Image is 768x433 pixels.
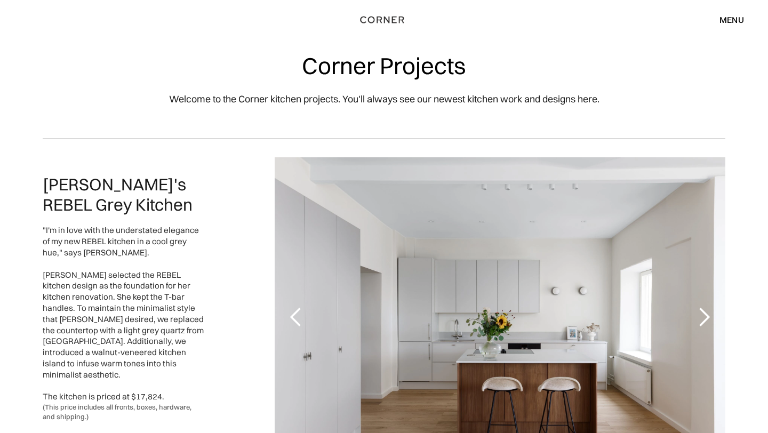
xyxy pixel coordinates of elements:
[302,53,466,78] h1: Corner Projects
[43,403,204,421] div: (This price includes all fronts, boxes, hardware, and shipping.)
[719,15,744,24] div: menu
[43,225,204,403] div: "I'm in love with the understated elegance of my new REBEL kitchen in a cool grey hue," says [PER...
[169,92,599,106] p: Welcome to the Corner kitchen projects. You'll always see our newest kitchen work and designs here.
[43,174,204,215] h2: [PERSON_NAME]'s REBEL Grey Kitchen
